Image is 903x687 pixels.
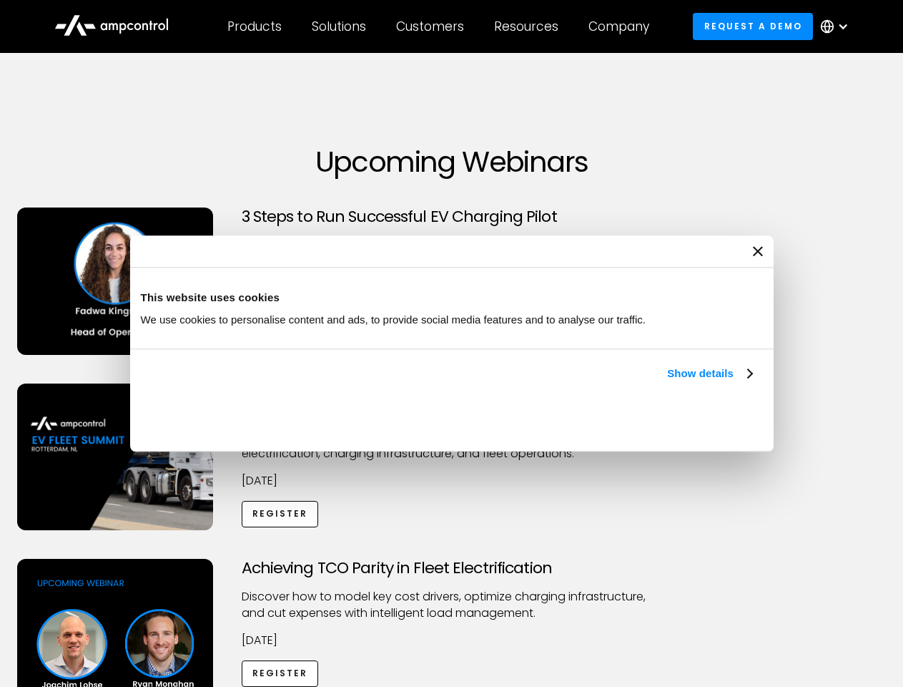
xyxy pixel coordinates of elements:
[242,589,662,621] p: Discover how to model key cost drivers, optimize charging infrastructure, and cut expenses with i...
[227,19,282,34] div: Products
[588,19,649,34] div: Company
[242,661,319,687] a: Register
[552,399,757,440] button: Okay
[396,19,464,34] div: Customers
[312,19,366,34] div: Solutions
[494,19,558,34] div: Resources
[141,289,763,306] div: This website uses cookies
[141,313,646,326] span: We use cookies to personalise content and ads, to provide social media features and to analyse ou...
[242,208,662,226] h3: 3 Steps to Run Successful EV Charging Pilot
[242,473,662,489] p: [DATE]
[242,559,662,578] h3: Achieving TCO Parity in Fleet Electrification
[242,633,662,648] p: [DATE]
[667,365,751,382] a: Show details
[693,13,813,39] a: Request a demo
[242,501,319,527] a: Register
[17,145,887,179] h1: Upcoming Webinars
[753,246,763,256] button: Close banner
